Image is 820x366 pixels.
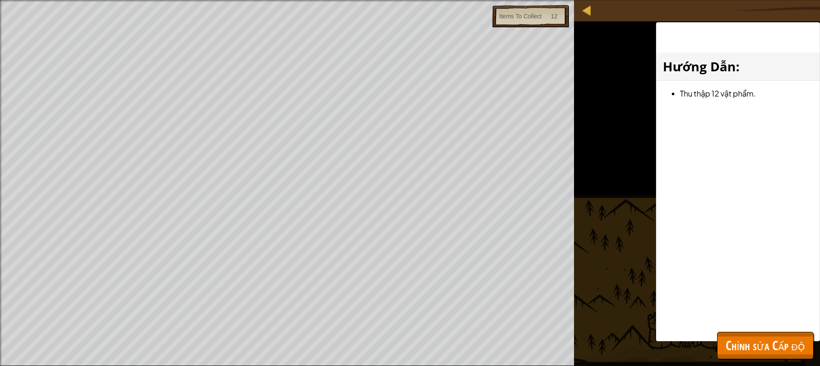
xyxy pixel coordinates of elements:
[717,332,814,359] button: Chỉnh sửa Cấp độ
[499,12,542,20] div: Items To Collect
[663,58,736,75] span: Hướng Dẫn
[726,337,805,354] span: Chỉnh sửa Cấp độ
[551,12,558,20] div: 12
[680,87,813,100] li: Thu thập 12 vật phẩm.
[663,57,813,76] h3: :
